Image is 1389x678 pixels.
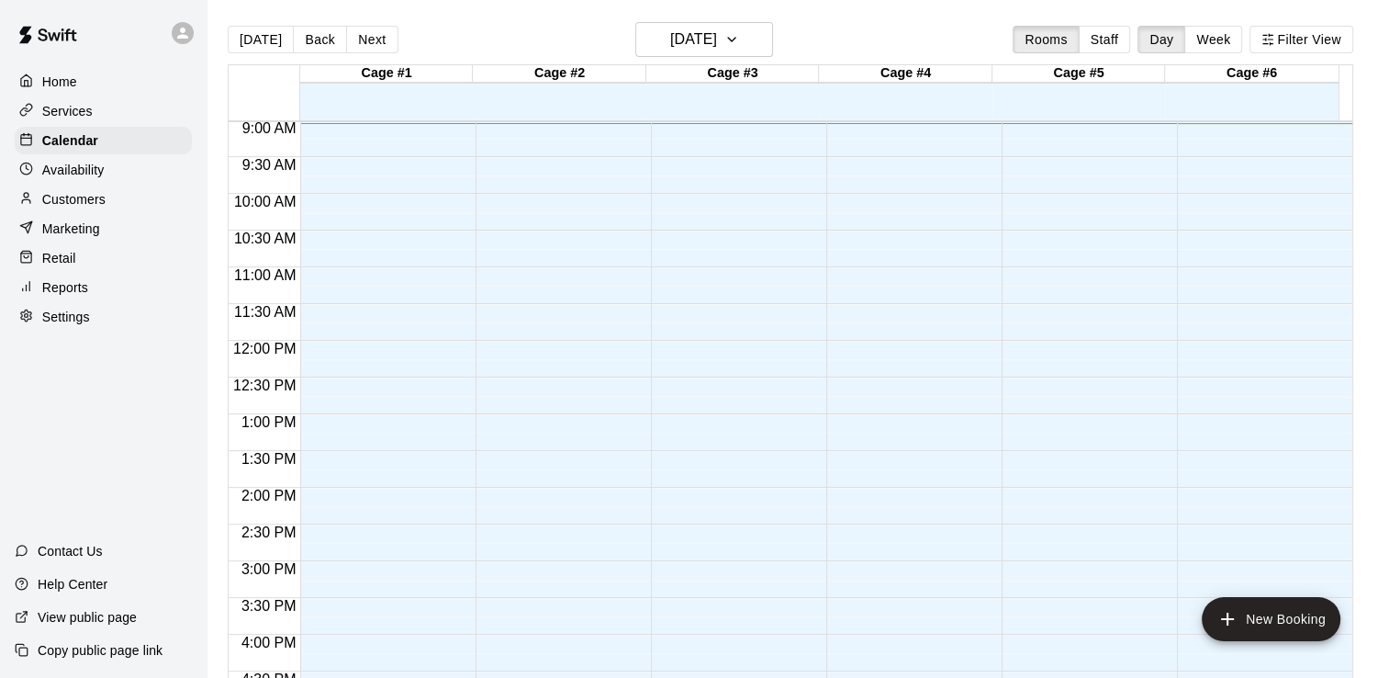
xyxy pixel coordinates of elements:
span: 12:30 PM [229,378,300,393]
p: Services [42,102,93,120]
a: Reports [15,274,192,301]
a: Marketing [15,215,192,243]
button: Day [1137,26,1185,53]
span: 9:30 AM [238,157,301,173]
span: 9:00 AM [238,120,301,136]
button: Rooms [1013,26,1079,53]
span: 2:30 PM [237,525,301,540]
span: 10:30 AM [230,231,301,246]
p: Marketing [42,220,100,238]
p: Retail [42,249,76,267]
h6: [DATE] [670,27,717,52]
p: Contact Us [38,542,103,560]
a: Retail [15,244,192,272]
p: View public page [38,608,137,627]
span: 3:00 PM [237,561,301,577]
span: 12:00 PM [229,341,300,356]
a: Services [15,97,192,125]
button: Staff [1079,26,1131,53]
div: Cage #3 [646,65,819,83]
span: 11:00 AM [230,267,301,283]
button: Week [1184,26,1242,53]
span: 1:00 PM [237,414,301,430]
p: Settings [42,308,90,326]
button: Back [293,26,347,53]
button: add [1202,597,1340,641]
a: Customers [15,186,192,213]
a: Home [15,68,192,96]
div: Cage #4 [819,65,991,83]
span: 1:30 PM [237,451,301,467]
span: 2:00 PM [237,488,301,503]
span: 10:00 AM [230,194,301,209]
div: Cage #2 [473,65,645,83]
button: [DATE] [635,22,773,57]
span: 11:30 AM [230,304,301,320]
a: Calendar [15,127,192,154]
div: Cage #1 [300,65,473,83]
span: 4:00 PM [237,635,301,650]
p: Availability [42,161,105,179]
a: Availability [15,156,192,184]
button: Filter View [1249,26,1352,53]
p: Copy public page link [38,641,162,660]
p: Help Center [38,575,107,593]
button: [DATE] [228,26,294,53]
div: Cage #5 [992,65,1165,83]
p: Calendar [42,131,98,150]
div: Cage #6 [1165,65,1338,83]
p: Home [42,73,77,91]
a: Settings [15,303,192,331]
span: 3:30 PM [237,598,301,614]
p: Customers [42,190,106,209]
p: Reports [42,278,88,297]
button: Next [346,26,398,53]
